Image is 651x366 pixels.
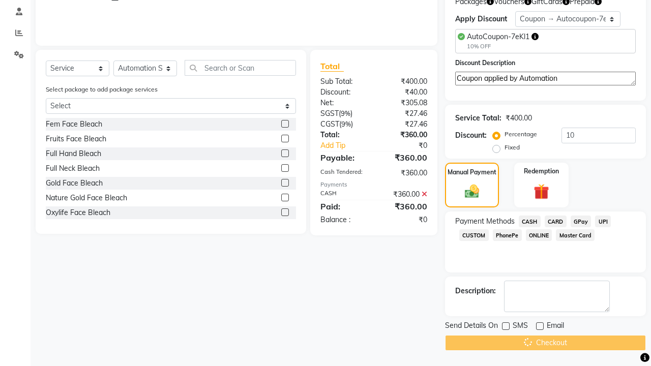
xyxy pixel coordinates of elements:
[455,58,515,68] label: Discount Description
[46,148,101,159] div: Full Hand Bleach
[374,200,435,212] div: ₹360.00
[374,189,435,200] div: ₹360.00
[374,76,435,87] div: ₹400.00
[529,182,554,201] img: _gift.svg
[320,180,427,189] div: Payments
[384,140,435,151] div: ₹0
[185,60,296,76] input: Search or Scan
[313,215,374,225] div: Balance :
[547,320,564,333] span: Email
[320,61,344,72] span: Total
[320,109,339,118] span: SGST
[374,215,435,225] div: ₹0
[313,151,374,164] div: Payable:
[320,119,339,129] span: CGST
[545,216,567,227] span: CARD
[46,193,127,203] div: Nature Gold Face Bleach
[374,98,435,108] div: ₹305.08
[455,130,487,141] div: Discount:
[556,229,595,241] span: Master Card
[374,87,435,98] div: ₹40.00
[313,76,374,87] div: Sub Total:
[493,229,522,241] span: PhonePe
[313,87,374,98] div: Discount:
[313,189,374,200] div: CASH
[46,119,102,130] div: Fem Face Bleach
[460,183,484,200] img: _cash.svg
[341,120,351,128] span: 9%
[374,119,435,130] div: ₹27.46
[505,130,537,139] label: Percentage
[341,109,350,117] span: 9%
[313,119,374,130] div: ( )
[459,229,489,241] span: CUSTOM
[374,130,435,140] div: ₹360.00
[313,140,384,151] a: Add Tip
[571,216,591,227] span: GPay
[448,168,496,177] label: Manual Payment
[505,143,520,152] label: Fixed
[313,130,374,140] div: Total:
[467,32,529,41] span: AutoCoupon-7eKl1
[46,178,103,189] div: Gold Face Bleach
[46,163,100,174] div: Full Neck Bleach
[46,85,158,94] label: Select package to add package services
[513,320,528,333] span: SMS
[374,108,435,119] div: ₹27.46
[374,168,435,178] div: ₹360.00
[313,200,374,212] div: Paid:
[455,216,515,227] span: Payment Methods
[455,113,501,124] div: Service Total:
[374,151,435,164] div: ₹360.00
[445,320,498,333] span: Send Details On
[524,167,559,176] label: Redemption
[313,168,374,178] div: Cash Tendered:
[526,229,552,241] span: ONLINE
[46,134,106,144] div: Fruits Face Bleach
[455,14,515,24] div: Apply Discount
[313,108,374,119] div: ( )
[506,113,532,124] div: ₹400.00
[467,42,539,51] div: 10% OFF
[46,207,110,218] div: Oxylife Face Bleach
[595,216,611,227] span: UPI
[313,98,374,108] div: Net:
[519,216,541,227] span: CASH
[455,286,496,296] div: Description:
